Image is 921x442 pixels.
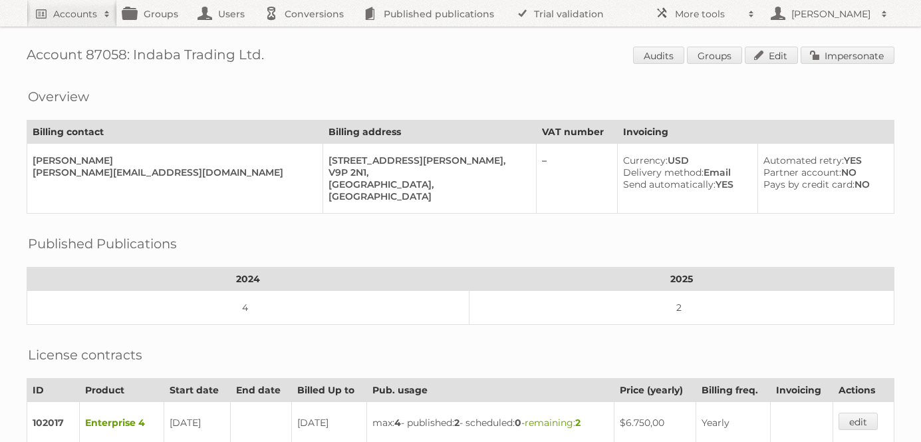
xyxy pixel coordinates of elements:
th: Product [80,379,164,402]
a: Groups [687,47,742,64]
div: [GEOGRAPHIC_DATA], [329,178,526,190]
a: Audits [633,47,684,64]
h2: Accounts [53,7,97,21]
div: [PERSON_NAME] [33,154,312,166]
th: ID [27,379,80,402]
th: Pub. usage [367,379,614,402]
td: 4 [27,291,469,325]
th: Invoicing [618,120,894,144]
th: 2024 [27,268,469,291]
a: Edit [745,47,798,64]
th: VAT number [537,120,618,144]
h2: Overview [28,87,89,107]
h2: More tools [675,7,741,21]
span: Delivery method: [623,166,704,178]
span: Currency: [623,154,668,166]
div: NO [763,166,883,178]
div: V9P 2N1, [329,166,526,178]
th: Price (yearly) [614,379,696,402]
h2: [PERSON_NAME] [788,7,874,21]
strong: 2 [454,417,460,429]
td: 2 [469,291,894,325]
th: Start date [164,379,230,402]
div: YES [623,178,747,190]
div: Email [623,166,747,178]
div: [STREET_ADDRESS][PERSON_NAME], [329,154,526,166]
h1: Account 87058: Indaba Trading Ltd. [27,47,894,67]
span: Pays by credit card: [763,178,855,190]
th: Billing contact [27,120,323,144]
span: Partner account: [763,166,841,178]
div: USD [623,154,747,166]
strong: 4 [394,417,401,429]
h2: Published Publications [28,234,177,254]
span: remaining: [525,417,581,429]
h2: License contracts [28,345,142,365]
strong: 0 [515,417,521,429]
a: edit [839,413,878,430]
div: [GEOGRAPHIC_DATA] [329,190,526,202]
span: Send automatically: [623,178,716,190]
th: Billing address [323,120,537,144]
th: End date [230,379,291,402]
th: Billed Up to [291,379,366,402]
div: NO [763,178,883,190]
th: Actions [833,379,894,402]
td: – [537,144,618,214]
a: Impersonate [801,47,894,64]
th: Invoicing [771,379,833,402]
strong: 2 [575,417,581,429]
div: [PERSON_NAME][EMAIL_ADDRESS][DOMAIN_NAME] [33,166,312,178]
th: Billing freq. [696,379,770,402]
span: Automated retry: [763,154,844,166]
th: 2025 [469,268,894,291]
div: YES [763,154,883,166]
